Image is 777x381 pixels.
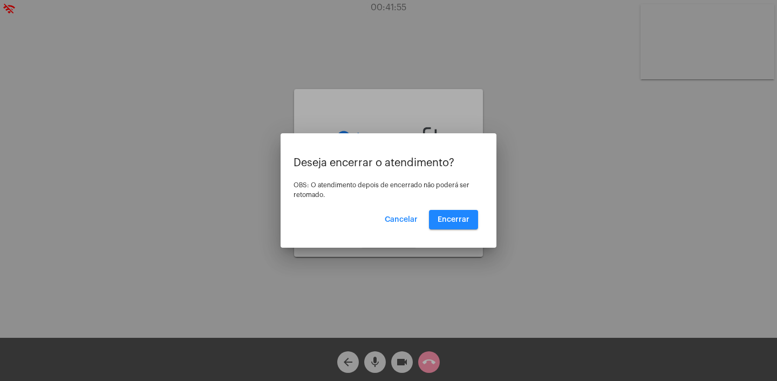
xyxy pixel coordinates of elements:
[385,216,418,223] span: Cancelar
[376,210,426,229] button: Cancelar
[438,216,469,223] span: Encerrar
[294,157,483,169] p: Deseja encerrar o atendimento?
[294,182,469,198] span: OBS: O atendimento depois de encerrado não poderá ser retomado.
[429,210,478,229] button: Encerrar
